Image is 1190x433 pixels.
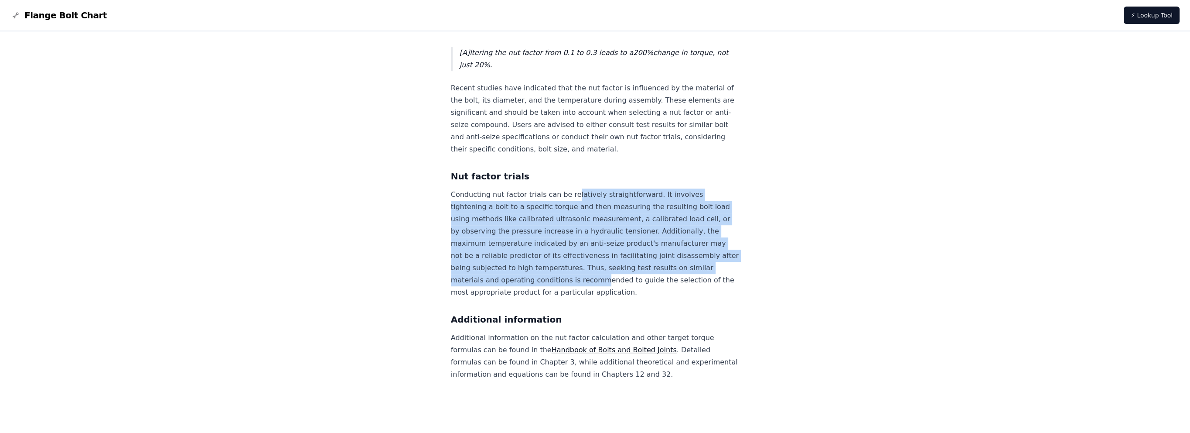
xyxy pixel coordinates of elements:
[1124,7,1180,24] a: ⚡ Lookup Tool
[633,48,653,57] em: 200%
[451,47,740,71] blockquote: [A]ltering the nut factor from 0.1 to 0.3 leads to a change in torque, not just 20%.
[451,82,740,155] p: Recent studies have indicated that the nut factor is influenced by the material of the bolt, its ...
[451,189,740,299] p: Conducting nut factor trials can be relatively straightforward. It involves tightening a bolt to ...
[451,169,740,183] h3: Nut factor trials
[10,9,107,21] a: Flange Bolt Chart LogoFlange Bolt Chart
[24,9,107,21] span: Flange Bolt Chart
[451,332,740,381] p: Additional information on the nut factor calculation and other target torque formulas can be foun...
[10,10,21,21] img: Flange Bolt Chart Logo
[451,313,740,326] h3: Additional information
[552,346,677,354] a: Handbook of Bolts and Bolted Joints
